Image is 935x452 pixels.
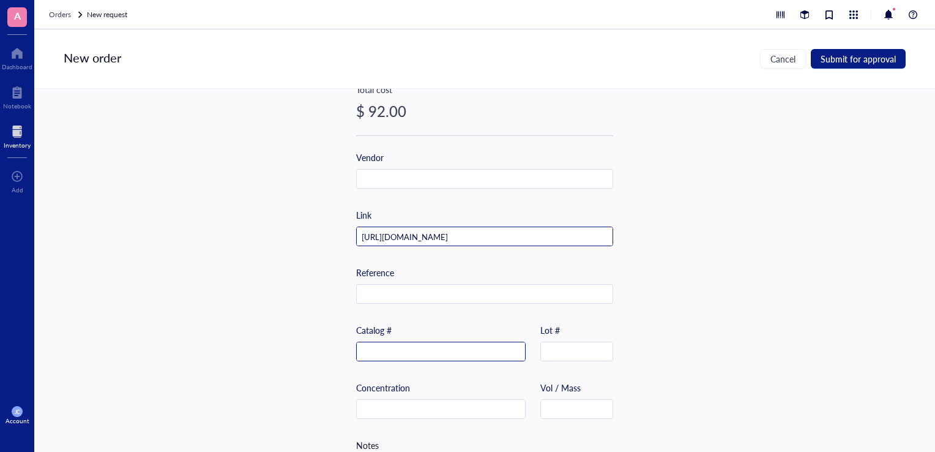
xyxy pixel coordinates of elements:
[356,208,371,222] div: Link
[356,101,613,121] div: $ 92.00
[49,9,84,21] a: Orders
[760,49,806,69] button: Cancel
[87,9,130,21] a: New request
[12,186,23,194] div: Add
[14,409,20,415] span: JC
[356,439,379,452] div: Notes
[4,122,31,149] a: Inventory
[356,323,392,337] div: Catalog #
[770,54,795,64] span: Cancel
[2,63,32,70] div: Dashboard
[6,417,29,424] div: Account
[356,266,394,279] div: Reference
[49,9,71,20] span: Orders
[540,323,560,337] div: Lot #
[14,8,21,23] span: A
[356,151,384,164] div: Vendor
[356,83,613,96] div: Total cost
[3,83,31,110] a: Notebook
[3,102,31,110] div: Notebook
[2,43,32,70] a: Dashboard
[811,49,906,69] button: Submit for approval
[64,49,121,69] div: New order
[4,141,31,149] div: Inventory
[540,381,581,394] div: Vol / Mass
[356,381,410,394] div: Concentration
[821,54,896,64] span: Submit for approval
